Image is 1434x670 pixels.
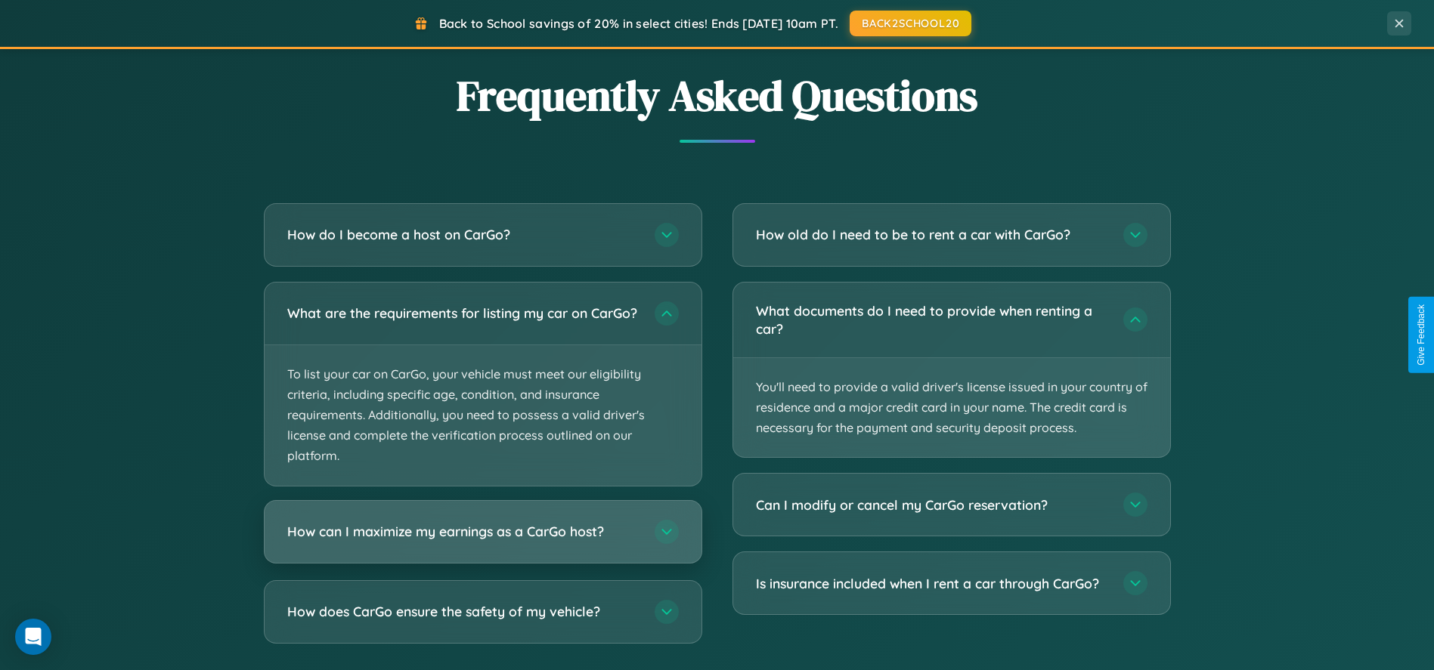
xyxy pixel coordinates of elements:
div: Give Feedback [1416,304,1426,366]
h3: How do I become a host on CarGo? [287,225,640,244]
button: BACK2SCHOOL20 [850,11,971,36]
h3: How old do I need to be to rent a car with CarGo? [756,225,1108,244]
h2: Frequently Asked Questions [264,66,1171,125]
h3: What are the requirements for listing my car on CarGo? [287,304,640,323]
p: To list your car on CarGo, your vehicle must meet our eligibility criteria, including specific ag... [265,345,702,486]
h3: Can I modify or cancel my CarGo reservation? [756,496,1108,514]
p: You'll need to provide a valid driver's license issued in your country of residence and a major c... [733,358,1170,458]
h3: Is insurance included when I rent a car through CarGo? [756,574,1108,593]
h3: How does CarGo ensure the safety of my vehicle? [287,602,640,621]
div: Open Intercom Messenger [15,619,51,655]
span: Back to School savings of 20% in select cities! Ends [DATE] 10am PT. [439,16,838,31]
h3: How can I maximize my earnings as a CarGo host? [287,522,640,541]
h3: What documents do I need to provide when renting a car? [756,301,1108,338]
